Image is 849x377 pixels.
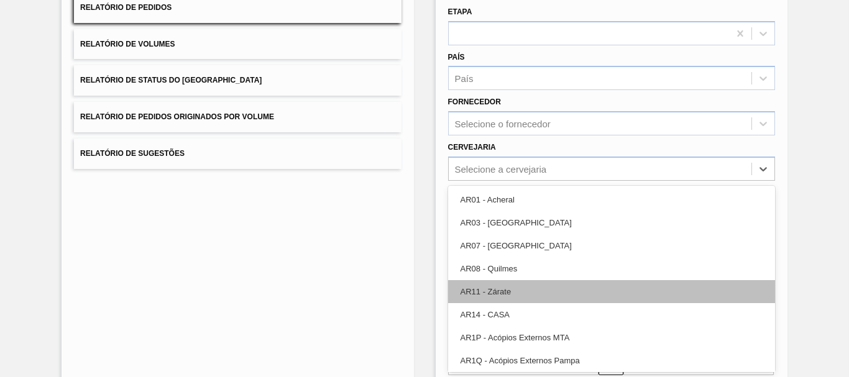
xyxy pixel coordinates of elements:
div: AR01 - Acheral [448,188,775,211]
div: AR03 - [GEOGRAPHIC_DATA] [448,211,775,234]
div: AR11 - Zárate [448,280,775,303]
span: Relatório de Sugestões [80,149,185,158]
button: Relatório de Volumes [74,29,401,60]
button: Relatório de Sugestões [74,139,401,169]
label: Cervejaria [448,143,496,152]
span: Relatório de Pedidos [80,3,172,12]
div: Selecione a cervejaria [455,163,547,174]
div: País [455,73,474,84]
div: AR08 - Quilmes [448,257,775,280]
span: Relatório de Pedidos Originados por Volume [80,112,274,121]
div: AR1P - Acópios Externos MTA [448,326,775,349]
span: Relatório de Status do [GEOGRAPHIC_DATA] [80,76,262,84]
div: AR14 - CASA [448,303,775,326]
button: Relatório de Pedidos Originados por Volume [74,102,401,132]
label: País [448,53,465,61]
span: Relatório de Volumes [80,40,175,48]
label: Fornecedor [448,98,501,106]
div: AR1Q - Acópios Externos Pampa [448,349,775,372]
div: Selecione o fornecedor [455,119,551,129]
button: Relatório de Status do [GEOGRAPHIC_DATA] [74,65,401,96]
div: AR07 - [GEOGRAPHIC_DATA] [448,234,775,257]
label: Etapa [448,7,472,16]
